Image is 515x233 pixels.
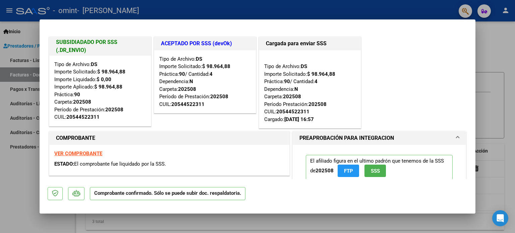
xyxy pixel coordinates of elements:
[301,63,307,69] strong: DS
[97,76,111,82] strong: $ 0,00
[364,165,386,177] button: SSS
[105,107,123,113] strong: 202508
[371,168,380,174] span: SSS
[210,94,228,100] strong: 202508
[294,86,298,92] strong: N
[314,78,318,84] strong: 4
[202,63,230,69] strong: $ 98.964,88
[66,113,100,121] div: 20544522311
[90,187,245,200] p: Comprobante confirmado. Sólo se puede subir doc. respaldatoria.
[308,101,327,107] strong: 202508
[56,38,144,54] h1: SUBSIDIADADO POR SSS (.DR_ENVIO)
[56,135,95,141] strong: COMPROBANTE
[284,78,290,84] strong: 90
[97,69,125,75] strong: $ 98.964,88
[94,84,122,90] strong: $ 98.964,88
[54,161,74,167] span: ESTADO:
[344,168,353,174] span: FTP
[338,165,359,177] button: FTP
[492,210,508,226] div: Open Intercom Messenger
[306,155,453,180] p: El afiliado figura en el ultimo padrón que tenemos de la SSS de
[189,78,193,84] strong: N
[264,55,356,123] div: Tipo de Archivo: Importe Solicitado: Práctica: / Cantidad: Dependencia: Carpeta: Período Prestaci...
[316,168,334,174] strong: 202508
[307,71,335,77] strong: $ 98.964,88
[284,116,314,122] strong: [DATE] 16:57
[276,108,309,116] div: 20544522311
[178,86,196,92] strong: 202508
[74,161,166,167] span: El comprobante fue liquidado por la SSS.
[299,134,394,142] h1: PREAPROBACIÓN PARA INTEGRACION
[179,71,185,77] strong: 90
[159,55,251,108] div: Tipo de Archivo: Importe Solicitado: Práctica: / Cantidad: Dependencia: Carpeta: Período de Prest...
[283,94,301,100] strong: 202508
[210,71,213,77] strong: 4
[293,131,466,145] mat-expansion-panel-header: PREAPROBACIÓN PARA INTEGRACION
[171,101,205,108] div: 20544522311
[266,40,354,48] h1: Cargada para enviar SSS
[73,99,91,105] strong: 202508
[54,61,146,121] div: Tipo de Archivo: Importe Solicitado: Importe Liquidado: Importe Aplicado: Práctica: Carpeta: Perí...
[91,61,97,67] strong: DS
[196,56,202,62] strong: DS
[74,92,80,98] strong: 90
[161,40,249,48] h1: ACEPTADO POR SSS (devOk)
[54,151,102,157] a: VER COMPROBANTE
